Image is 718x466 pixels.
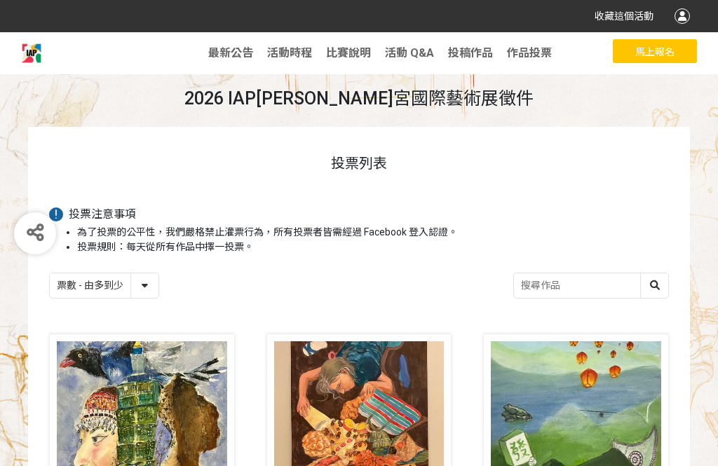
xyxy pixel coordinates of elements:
h1: 投票列表 [49,155,669,172]
img: 2026 IAP羅浮宮國際藝術展徵件 [21,43,42,64]
a: 作品投票 [507,46,552,60]
span: 2026 IAP[PERSON_NAME]宮國際藝術展徵件 [184,88,534,109]
button: 馬上報名 [613,39,697,63]
a: 比賽說明 [326,46,371,60]
a: 活動 Q&A [385,46,434,60]
span: 收藏這個活動 [595,11,653,22]
input: 搜尋作品 [514,273,668,298]
a: 活動時程 [267,46,312,60]
li: 投票規則：每天從所有作品中擇一投票。 [77,240,669,254]
span: 馬上報名 [635,46,675,57]
a: 最新公告 [208,46,253,60]
li: 為了投票的公平性，我們嚴格禁止灌票行為，所有投票者皆需經過 Facebook 登入認證。 [77,225,669,240]
span: 投票注意事項 [69,207,136,221]
span: 投稿作品 [448,46,493,60]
